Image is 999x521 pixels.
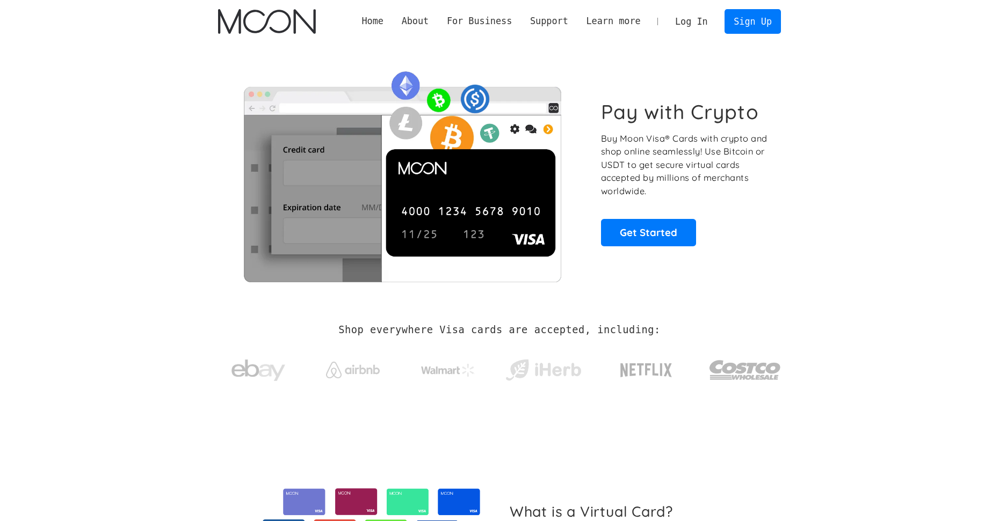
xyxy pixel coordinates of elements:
div: About [402,14,429,28]
a: Airbnb [313,351,393,384]
a: Home [353,14,393,28]
img: Costco [709,350,781,390]
div: Support [521,14,577,28]
img: iHerb [503,356,583,384]
img: Netflix [619,357,673,384]
a: Costco [709,339,781,395]
div: For Business [447,14,512,28]
img: Walmart [421,364,475,377]
p: Buy Moon Visa® Cards with crypto and shop online seamlessly! Use Bitcoin or USDT to get secure vi... [601,132,769,198]
h1: Pay with Crypto [601,100,759,124]
div: Learn more [586,14,640,28]
img: Airbnb [326,362,380,378]
div: For Business [438,14,521,28]
img: Moon Logo [218,9,315,34]
a: Log In [666,10,716,33]
img: Moon Cards let you spend your crypto anywhere Visa is accepted. [218,64,586,282]
img: ebay [231,354,285,387]
h2: What is a Virtual Card? [510,503,772,520]
a: Walmart [408,353,488,382]
div: About [393,14,438,28]
a: Get Started [601,219,696,246]
h2: Shop everywhere Visa cards are accepted, including: [338,324,660,336]
a: iHerb [503,346,583,390]
a: Netflix [598,346,694,389]
a: home [218,9,315,34]
div: Learn more [577,14,650,28]
div: Support [530,14,568,28]
a: ebay [218,343,298,393]
a: Sign Up [725,9,780,33]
